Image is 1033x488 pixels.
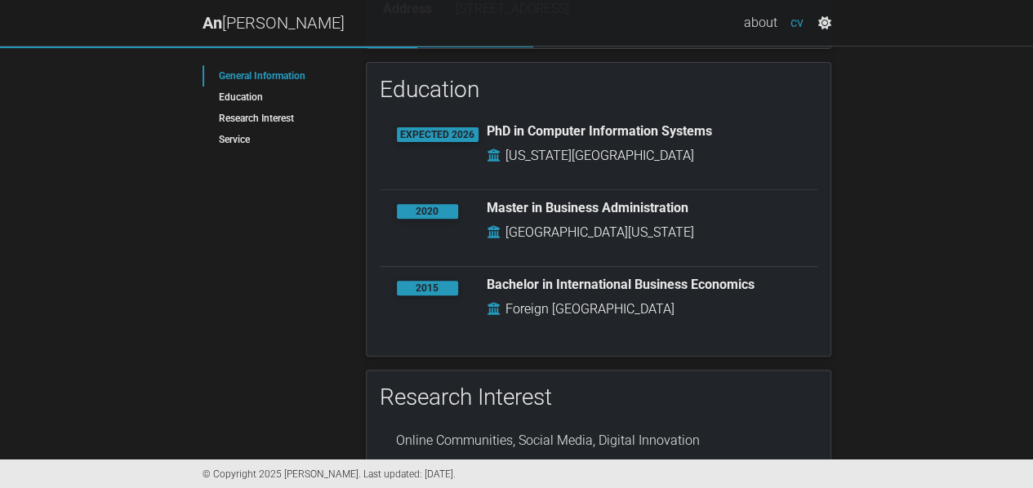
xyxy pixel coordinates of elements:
[203,108,341,129] a: Research Interest
[203,129,341,150] a: Service
[380,76,817,104] h3: Education
[203,65,341,87] a: General Information
[203,87,341,108] a: Education
[487,200,800,215] h6: Master in Business Administration
[203,13,222,33] span: An
[203,7,345,39] a: An[PERSON_NAME]
[487,123,800,139] h6: PhD in Computer Information Systems
[380,384,817,411] h3: Research Interest
[487,277,800,292] h6: Bachelor in International Business Economics
[397,281,458,295] span: 2015
[737,7,784,39] a: about
[397,204,458,219] span: 2020
[505,299,675,320] td: Foreign [GEOGRAPHIC_DATA]
[505,145,695,166] td: [US_STATE][GEOGRAPHIC_DATA]
[397,127,479,142] span: Expected 2026
[505,222,695,243] td: [GEOGRAPHIC_DATA][US_STATE]
[190,459,844,488] div: © Copyright 2025 [PERSON_NAME]. Last updated: [DATE].
[784,7,810,39] a: cv
[380,421,817,460] li: Online Communities, Social Media, Digital Innovation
